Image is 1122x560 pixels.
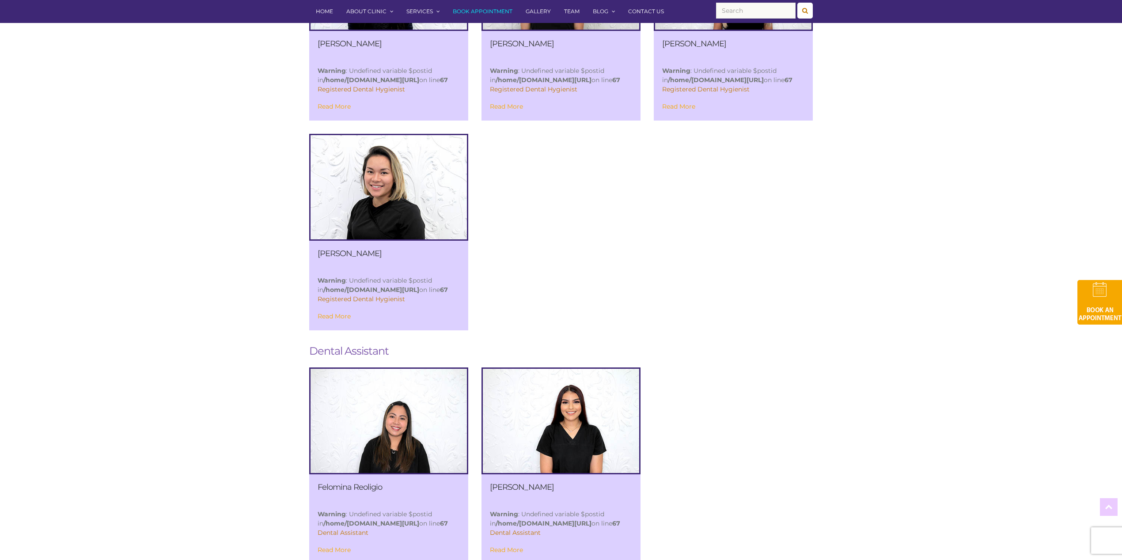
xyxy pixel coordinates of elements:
[612,76,620,84] b: 67
[440,286,448,294] b: 67
[490,483,632,556] div: : Undefined variable $postid in on line
[318,249,460,322] div: : Undefined variable $postid in on line
[318,482,382,492] a: Felomina Reoligio
[490,85,632,94] div: Registered Dental Hygienist
[1077,280,1122,325] img: book-an-appointment-hod-gld.png
[318,510,346,518] b: Warning
[668,76,764,84] b: /home/[DOMAIN_NAME][URL]
[323,286,419,294] b: /home/[DOMAIN_NAME][URL]
[318,39,382,49] a: [PERSON_NAME]
[662,39,804,112] div: : Undefined variable $postid in on line
[440,519,448,527] b: 67
[490,482,554,492] a: [PERSON_NAME]
[318,249,382,258] a: [PERSON_NAME]
[496,76,591,84] b: /home/[DOMAIN_NAME][URL]
[318,39,460,112] div: : Undefined variable $postid in on line
[318,528,460,537] div: Dental Assistant
[662,85,804,94] div: Registered Dental Hygienist
[318,85,460,94] div: Registered Dental Hygienist
[318,276,346,284] b: Warning
[662,39,726,49] a: [PERSON_NAME]
[303,344,819,359] h2: Dental Assistant
[496,519,591,527] b: /home/[DOMAIN_NAME][URL]
[323,76,419,84] b: /home/[DOMAIN_NAME][URL]
[490,102,523,110] a: Read More
[785,76,792,84] b: 67
[612,519,620,527] b: 67
[440,76,448,84] b: 67
[318,295,460,304] div: Registered Dental Hygienist
[323,519,419,527] b: /home/[DOMAIN_NAME][URL]
[318,67,346,75] b: Warning
[662,102,695,110] a: Read More
[490,39,554,49] a: [PERSON_NAME]
[716,3,796,19] input: Search
[318,312,351,320] a: Read More
[490,67,518,75] b: Warning
[318,102,351,110] a: Read More
[1100,498,1118,516] a: Top
[490,510,518,518] b: Warning
[318,483,460,556] div: : Undefined variable $postid in on line
[490,546,523,554] a: Read More
[662,67,690,75] b: Warning
[490,528,632,537] div: Dental Assistant
[490,39,632,112] div: : Undefined variable $postid in on line
[318,546,351,554] a: Read More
